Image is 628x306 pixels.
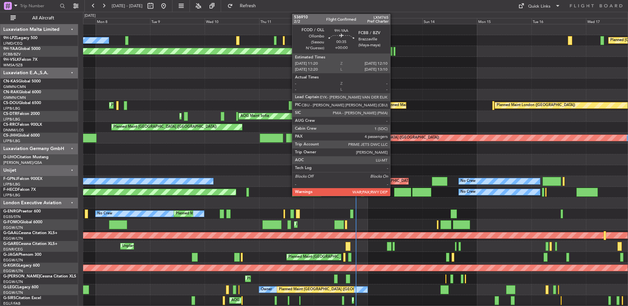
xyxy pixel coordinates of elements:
a: G-GARECessna Citation XLS+ [3,242,57,246]
a: CN-KASGlobal 5000 [3,79,41,83]
span: CN-RAK [3,90,19,94]
div: No Crew [97,209,112,219]
div: No Crew [460,176,476,186]
div: Planned Maint [GEOGRAPHIC_DATA] ([GEOGRAPHIC_DATA]) [176,209,279,219]
span: All Aircraft [17,16,69,20]
span: D-IJHO [3,155,17,159]
span: G-[PERSON_NAME] [3,274,40,278]
div: Quick Links [528,3,550,10]
div: AOG Maint Paris ([GEOGRAPHIC_DATA]) [344,176,413,186]
div: Thu 11 [259,18,314,24]
span: CS-JHH [3,134,17,138]
div: Wed 10 [205,18,259,24]
div: Sun 14 [422,18,477,24]
div: AOG Maint [PERSON_NAME] [231,295,281,305]
a: EGNR/CEG [3,247,23,252]
a: LFMD/CEQ [3,41,22,46]
span: 9H-VSLK [3,58,19,62]
a: G-GAALCessna Citation XLS+ [3,231,57,235]
a: 9H-YAAGlobal 5000 [3,47,40,51]
a: G-JAGAPhenom 300 [3,253,41,257]
a: G-[PERSON_NAME]Cessna Citation XLS [3,274,76,278]
span: 9H-YAA [3,47,18,51]
div: Planned Maint London ([GEOGRAPHIC_DATA]) [497,100,575,110]
a: EGGW/LTN [3,236,23,241]
div: Owner [261,285,272,295]
a: 9H-VSLKFalcon 7X [3,58,37,62]
a: EGGW/LTN [3,269,23,273]
span: G-LEGC [3,285,17,289]
span: G-KGKG [3,264,19,268]
a: EGGW/LTN [3,225,23,230]
button: Quick Links [515,1,564,11]
span: G-GARE [3,242,18,246]
div: Planned Maint [GEOGRAPHIC_DATA] ([GEOGRAPHIC_DATA]) [386,100,489,110]
a: CS-DOUGlobal 6500 [3,101,41,105]
a: 9H-LPZLegacy 500 [3,36,37,40]
div: Mon 15 [477,18,531,24]
a: EGGW/LTN [3,279,23,284]
div: Planned Maint [GEOGRAPHIC_DATA] ([GEOGRAPHIC_DATA]) [279,285,382,295]
a: [PERSON_NAME]/QSA [3,160,42,165]
a: EGSS/STN [3,214,21,219]
span: [DATE] - [DATE] [112,3,143,9]
span: F-GPNJ [3,177,17,181]
a: D-IJHOCitation Mustang [3,155,49,159]
div: Planned Maint Mugla ([GEOGRAPHIC_DATA]) [181,111,258,121]
div: Planned Maint [GEOGRAPHIC_DATA] ([GEOGRAPHIC_DATA]) [247,274,350,284]
span: G-JAGA [3,253,18,257]
div: No Crew [460,187,476,197]
a: EGLF/FAB [3,301,20,306]
a: EGGW/LTN [3,290,23,295]
a: CS-RRCFalcon 900LX [3,123,42,127]
a: EGGW/LTN [3,258,23,263]
span: G-FOMO [3,220,20,224]
a: F-GPNJFalcon 900EX [3,177,42,181]
div: Fri 12 [314,18,368,24]
a: F-HECDFalcon 7X [3,188,36,192]
a: G-ENRGPraetor 600 [3,209,41,213]
div: Planned Maint [GEOGRAPHIC_DATA] ([GEOGRAPHIC_DATA]) [296,220,399,229]
a: CS-JHHGlobal 6000 [3,134,40,138]
span: G-GAAL [3,231,18,235]
a: LFPB/LBG [3,139,20,143]
span: Refresh [234,4,262,8]
span: G-SIRS [3,296,16,300]
a: G-LEGCLegacy 600 [3,285,38,289]
a: LFPB/LBG [3,117,20,122]
button: All Aircraft [7,13,71,23]
div: Planned Maint [GEOGRAPHIC_DATA] ([GEOGRAPHIC_DATA]) [113,122,217,132]
div: Tue 9 [150,18,205,24]
a: DNMM/LOS [3,128,24,133]
span: G-ENRG [3,209,19,213]
span: CS-DTR [3,112,17,116]
div: Sat 13 [368,18,422,24]
a: FCBB/BZV [3,52,21,57]
a: GMMN/CMN [3,84,26,89]
div: Mon 8 [96,18,150,24]
div: AOG Maint Sofia [240,111,269,121]
a: G-KGKGLegacy 600 [3,264,40,268]
span: CS-RRC [3,123,17,127]
a: LFPB/LBG [3,182,20,187]
div: Unplanned Maint [PERSON_NAME] [122,241,182,251]
span: F-HECD [3,188,18,192]
a: CS-DTRFalcon 2000 [3,112,40,116]
span: CS-DOU [3,101,19,105]
a: CN-RAKGlobal 6000 [3,90,41,94]
button: Refresh [224,1,264,11]
a: G-SIRSCitation Excel [3,296,41,300]
div: Planned Maint [GEOGRAPHIC_DATA] ([GEOGRAPHIC_DATA]) [336,133,439,143]
span: CN-KAS [3,79,18,83]
div: Planned Maint [GEOGRAPHIC_DATA] ([GEOGRAPHIC_DATA]) [111,100,214,110]
input: Trip Number [20,1,58,11]
a: LFPB/LBG [3,193,20,198]
div: Planned Maint [GEOGRAPHIC_DATA] ([GEOGRAPHIC_DATA]) [354,295,457,305]
a: WMSA/SZB [3,63,23,68]
a: LFPB/LBG [3,106,20,111]
span: 9H-LPZ [3,36,16,40]
div: Tue 16 [531,18,586,24]
a: G-FOMOGlobal 6000 [3,220,42,224]
a: GMMN/CMN [3,95,26,100]
div: Planned Maint [GEOGRAPHIC_DATA] ([GEOGRAPHIC_DATA]) [288,252,392,262]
